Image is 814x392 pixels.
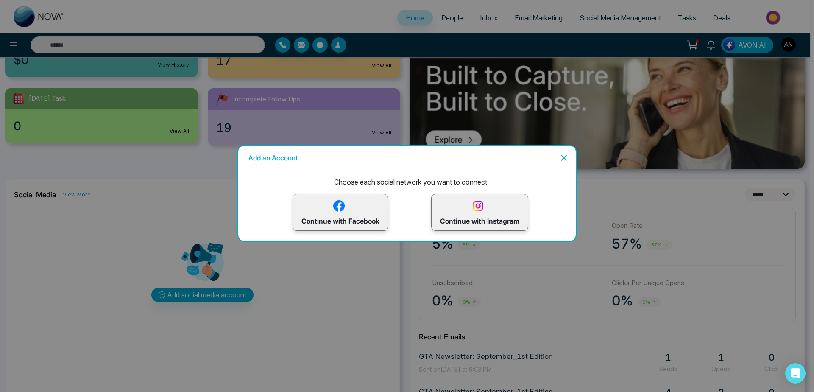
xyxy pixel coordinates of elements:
[301,199,379,226] p: Continue with Facebook
[440,199,519,226] p: Continue with Instagram
[245,177,576,187] p: Choose each social network you want to connect
[555,151,569,165] button: Close
[471,199,485,213] img: instagram
[785,363,806,384] div: Open Intercom Messenger
[332,199,346,213] img: facebook
[248,153,298,163] h5: Add an Account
